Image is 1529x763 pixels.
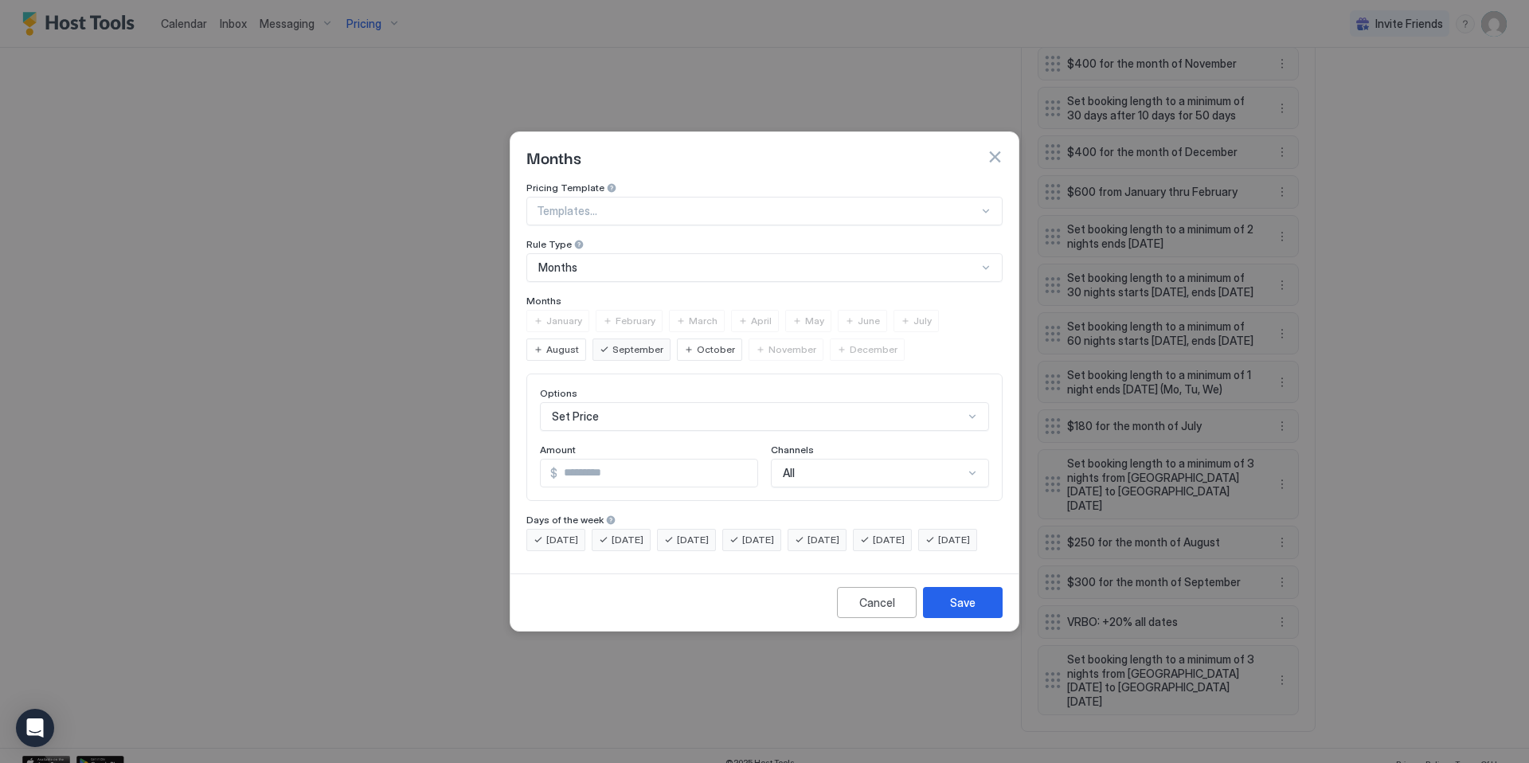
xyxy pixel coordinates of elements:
[808,533,839,547] span: [DATE]
[538,260,577,275] span: Months
[923,587,1003,618] button: Save
[540,387,577,399] span: Options
[526,514,604,526] span: Days of the week
[550,466,557,480] span: $
[16,709,54,747] div: Open Intercom Messenger
[557,460,757,487] input: Input Field
[546,342,579,357] span: August
[526,295,561,307] span: Months
[689,314,718,328] span: March
[771,444,814,456] span: Channels
[677,533,709,547] span: [DATE]
[783,466,795,480] span: All
[612,533,643,547] span: [DATE]
[858,314,880,328] span: June
[859,594,895,611] div: Cancel
[837,587,917,618] button: Cancel
[546,314,582,328] span: January
[526,182,604,194] span: Pricing Template
[913,314,932,328] span: July
[751,314,772,328] span: April
[938,533,970,547] span: [DATE]
[546,533,578,547] span: [DATE]
[873,533,905,547] span: [DATE]
[768,342,816,357] span: November
[850,342,897,357] span: December
[526,238,572,250] span: Rule Type
[742,533,774,547] span: [DATE]
[612,342,663,357] span: September
[950,594,976,611] div: Save
[805,314,824,328] span: May
[552,409,599,424] span: Set Price
[540,444,576,456] span: Amount
[526,145,581,169] span: Months
[616,314,655,328] span: February
[697,342,735,357] span: October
